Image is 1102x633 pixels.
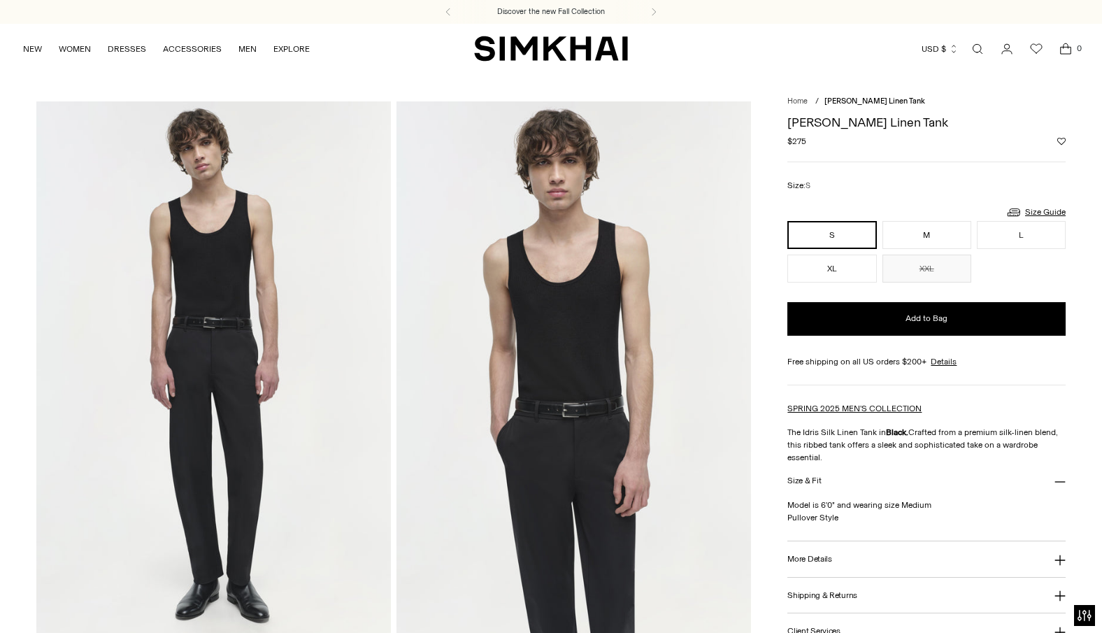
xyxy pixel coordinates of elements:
[922,34,959,64] button: USD $
[806,181,810,190] span: S
[787,302,1066,336] button: Add to Bag
[238,34,257,64] a: MEN
[787,476,821,485] h3: Size & Fit
[787,591,857,600] h3: Shipping & Returns
[273,34,310,64] a: EXPLORE
[787,179,810,192] label: Size:
[886,427,908,437] strong: Black.
[824,97,925,106] span: [PERSON_NAME] Linen Tank
[787,541,1066,577] button: More Details
[787,135,806,148] span: $275
[1022,35,1050,63] a: Wishlist
[815,96,819,108] div: /
[787,97,808,106] a: Home
[787,116,1066,129] h1: [PERSON_NAME] Linen Tank
[163,34,222,64] a: ACCESSORIES
[787,464,1066,499] button: Size & Fit
[59,34,91,64] a: WOMEN
[787,404,922,413] a: SPRING 2025 MEN'S COLLECTION
[474,35,628,62] a: SIMKHAI
[108,34,146,64] a: DRESSES
[906,313,947,325] span: Add to Bag
[931,355,957,368] a: Details
[1006,204,1066,221] a: Size Guide
[787,221,876,249] button: S
[23,34,42,64] a: NEW
[882,221,971,249] button: M
[882,255,971,283] button: XXL
[1073,42,1085,55] span: 0
[964,35,992,63] a: Open search modal
[993,35,1021,63] a: Go to the account page
[787,255,876,283] button: XL
[497,6,605,17] a: Discover the new Fall Collection
[787,578,1066,613] button: Shipping & Returns
[787,355,1066,368] div: Free shipping on all US orders $200+
[977,221,1066,249] button: L
[1057,137,1066,145] button: Add to Wishlist
[1052,35,1080,63] a: Open cart modal
[787,426,1066,464] p: The Idris Silk Linen Tank in Crafted from a premium silk-linen blend, this ribbed tank offers a s...
[787,555,831,564] h3: More Details
[787,96,1066,108] nav: breadcrumbs
[787,499,1066,524] p: Model is 6'0" and wearing size Medium Pullover Style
